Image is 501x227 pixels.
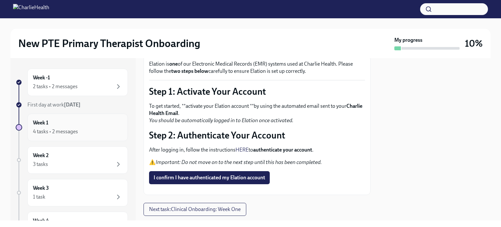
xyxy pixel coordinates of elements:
h6: Week 3 [33,185,49,192]
a: Week -12 tasks • 2 messages [16,69,128,96]
h2: New PTE Primary Therapist Onboarding [18,37,200,50]
h6: Week 2 [33,152,49,159]
a: First day at work[DATE] [16,101,128,108]
em: You should be automatically logged in to Elation once activated. [149,117,294,123]
img: CharlieHealth [13,4,49,14]
span: First day at work [27,102,81,108]
p: To get started, **activate your Elation account **by using the automated email sent to your . [149,103,365,124]
a: Week 31 task [16,179,128,206]
a: Week 14 tasks • 2 messages [16,114,128,141]
button: I confirm I have authenticated my Elation account [149,171,270,184]
div: 4 tasks • 2 messages [33,128,78,135]
a: Week 23 tasks [16,146,128,174]
strong: authenticate your account [253,147,312,153]
h6: Week 4 [33,217,49,224]
strong: two steps below [171,68,208,74]
p: ⚠️ [149,159,365,166]
p: Step 2: Authenticate Your Account [149,129,365,141]
h3: 10% [465,38,483,49]
div: 2 tasks • 2 messages [33,83,78,90]
span: I confirm I have authenticated my Elation account [154,174,265,181]
h6: Week -1 [33,74,50,81]
em: Important: Do not move on to the next step until this has been completed. [156,159,322,165]
div: 3 tasks [33,161,48,168]
button: Next task:Clinical Onboarding: Week One [144,203,246,216]
h6: Week 1 [33,119,48,126]
p: After logging in, follow the instructions to . [149,146,365,154]
strong: one [169,61,178,67]
div: 1 task [33,193,45,201]
strong: [DATE] [64,102,81,108]
span: Next task : Clinical Onboarding: Week One [149,206,241,213]
a: HERE [235,147,249,153]
strong: My progress [394,37,422,44]
p: Elation is of our Electronic Medical Records (EMR) systems used at Charlie Health. Please follow ... [149,60,365,75]
p: Step 1: Activate Your Account [149,86,365,97]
